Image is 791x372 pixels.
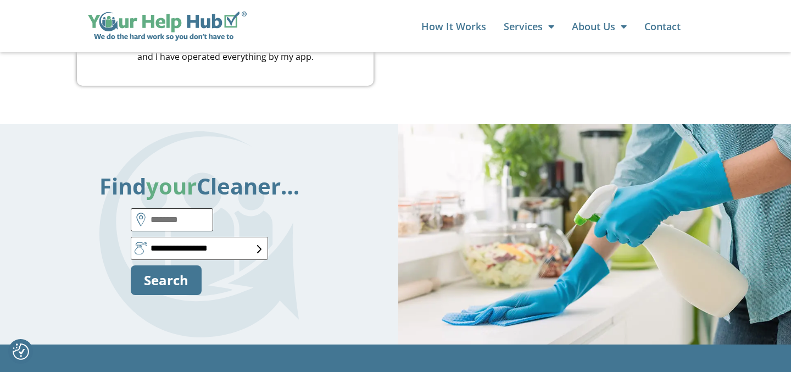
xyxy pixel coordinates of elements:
[258,15,681,37] nav: Menu
[88,12,247,41] img: Your Help Hub Wide Logo
[99,174,299,199] p: Find Cleaner…
[421,15,486,37] a: How It Works
[572,15,627,37] a: About Us
[13,343,29,360] button: Consent Preferences
[644,15,681,37] a: Contact
[131,265,202,295] button: Search
[13,343,29,360] img: Revisit consent button
[146,171,197,201] span: your
[504,15,554,37] a: Services
[257,245,262,253] img: Reviews - select box form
